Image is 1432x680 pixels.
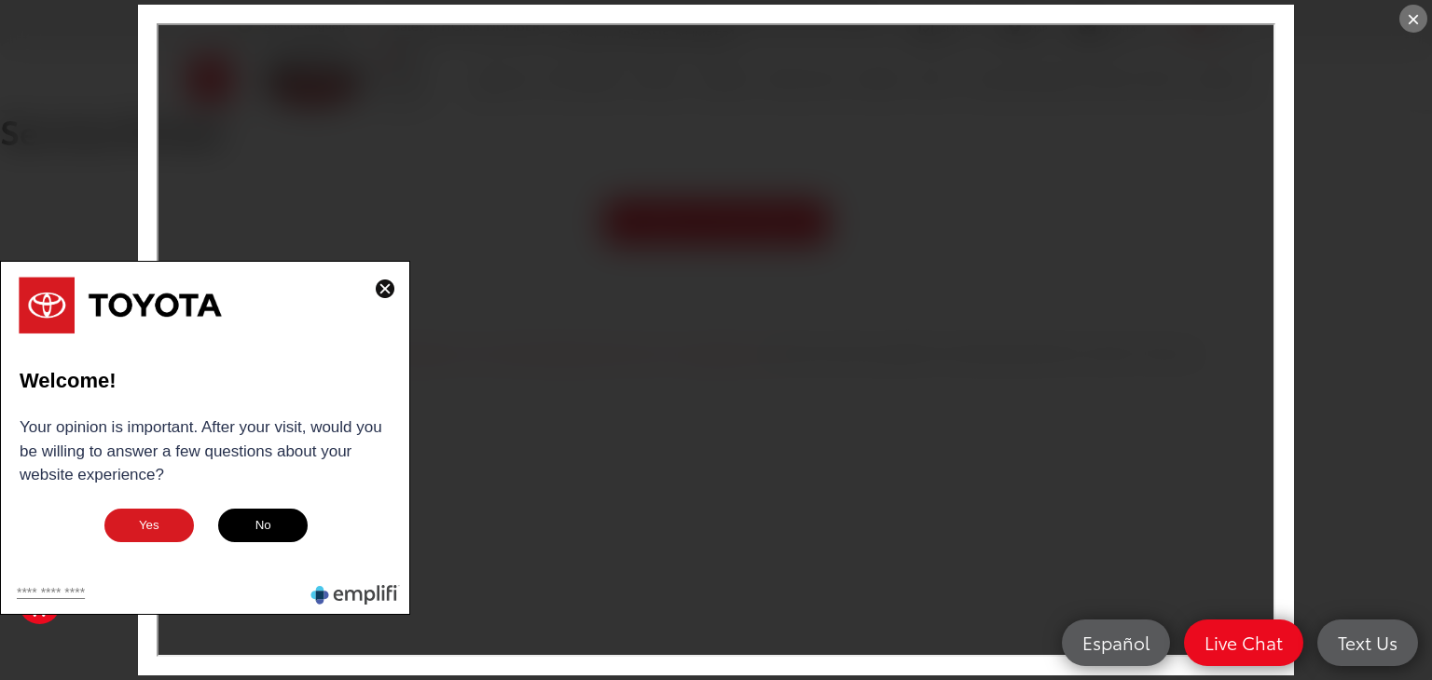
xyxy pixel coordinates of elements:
span: Text Us [1329,631,1407,654]
span: Español [1073,631,1159,654]
a: Español [1062,619,1170,666]
span: Live Chat [1195,631,1292,654]
a: Text Us [1317,619,1418,666]
div: × [1399,5,1427,33]
a: Live Chat [1184,619,1303,666]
